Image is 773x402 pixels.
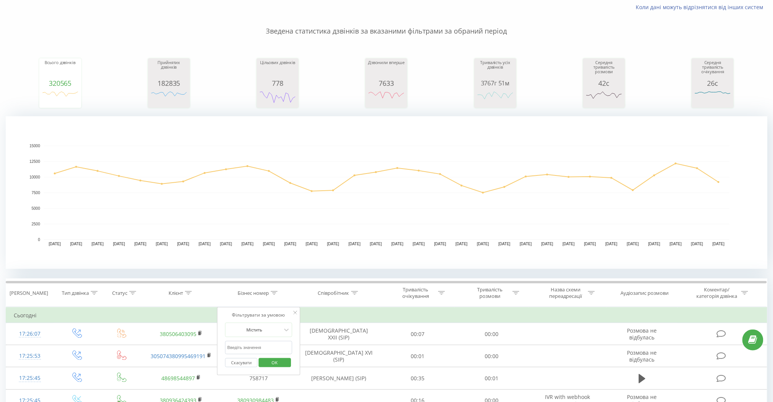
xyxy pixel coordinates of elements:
[112,290,127,296] div: Статус
[6,308,767,323] td: Сьогодні
[381,345,455,367] td: 00:01
[476,87,514,110] svg: A chart.
[381,323,455,345] td: 00:07
[32,222,40,226] text: 2500
[264,357,286,368] span: OK
[694,87,732,110] svg: A chart.
[38,238,40,242] text: 0
[49,242,61,246] text: [DATE]
[606,242,618,246] text: [DATE]
[263,242,275,246] text: [DATE]
[636,3,767,11] a: Коли дані можуть відрізнятися вiд інших систем
[259,358,291,368] button: OK
[349,242,361,246] text: [DATE]
[10,290,48,296] div: [PERSON_NAME]
[220,242,232,246] text: [DATE]
[541,242,553,246] text: [DATE]
[391,242,403,246] text: [DATE]
[29,159,40,164] text: 12500
[225,358,257,368] button: Скасувати
[367,79,405,87] div: 7633
[41,79,79,87] div: 320565
[70,242,82,246] text: [DATE]
[694,79,732,87] div: 26с
[225,341,292,354] input: Введіть значення
[169,290,183,296] div: Клієнт
[370,242,382,246] text: [DATE]
[585,87,623,110] svg: A chart.
[62,290,89,296] div: Тип дзвінка
[694,60,732,79] div: Середня тривалість очікування
[92,242,104,246] text: [DATE]
[14,326,46,341] div: 17:26:07
[32,191,40,195] text: 7500
[6,11,767,36] p: Зведена статистика дзвінків за вказаними фільтрами за обраний період
[284,242,297,246] text: [DATE]
[620,290,669,296] div: Аудіозапис розмови
[41,60,79,79] div: Всього дзвінків
[259,60,297,79] div: Цільових дзвінків
[220,367,297,389] td: 758717
[297,323,380,345] td: [DEMOGRAPHIC_DATA] XXII (SIP)
[545,286,586,299] div: Назва схеми переадресації
[238,290,269,296] div: Бізнес номер
[713,242,725,246] text: [DATE]
[160,330,196,338] a: 380506403095
[150,79,188,87] div: 182835
[14,371,46,386] div: 17:25:45
[695,286,739,299] div: Коментар/категорія дзвінка
[327,242,339,246] text: [DATE]
[150,60,188,79] div: Прийнятих дзвінків
[156,242,168,246] text: [DATE]
[134,242,146,246] text: [DATE]
[585,60,623,79] div: Середня тривалість розмови
[318,290,349,296] div: Співробітник
[150,87,188,110] svg: A chart.
[6,116,768,269] svg: A chart.
[585,79,623,87] div: 42с
[456,242,468,246] text: [DATE]
[455,367,529,389] td: 00:01
[455,345,529,367] td: 00:00
[470,286,511,299] div: Тривалість розмови
[455,323,529,345] td: 00:00
[434,242,447,246] text: [DATE]
[29,175,40,179] text: 10000
[627,327,657,341] span: Розмова не відбулась
[367,87,405,110] svg: A chart.
[241,242,254,246] text: [DATE]
[32,206,40,211] text: 5000
[520,242,532,246] text: [DATE]
[476,60,514,79] div: Тривалість усіх дзвінків
[41,87,79,110] svg: A chart.
[413,242,425,246] text: [DATE]
[161,375,195,382] a: 48698544897
[151,352,206,360] a: 305074380995469191
[297,367,380,389] td: [PERSON_NAME] (SIP)
[498,242,511,246] text: [DATE]
[367,60,405,79] div: Дзвонили вперше
[670,242,682,246] text: [DATE]
[648,242,661,246] text: [DATE]
[29,144,40,148] text: 15000
[225,311,292,319] div: Фільтрувати за умовою
[177,242,190,246] text: [DATE]
[14,349,46,363] div: 17:25:53
[259,79,297,87] div: 778
[627,242,639,246] text: [DATE]
[627,349,657,363] span: Розмова не відбулась
[259,87,297,110] svg: A chart.
[563,242,575,246] text: [DATE]
[113,242,125,246] text: [DATE]
[395,286,436,299] div: Тривалість очікування
[477,242,489,246] text: [DATE]
[476,79,514,87] div: 3767г 51м
[691,242,704,246] text: [DATE]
